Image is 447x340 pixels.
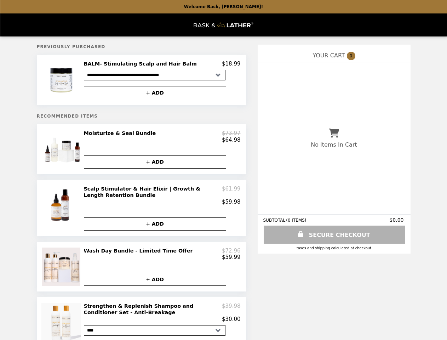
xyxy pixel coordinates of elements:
[222,137,241,143] p: $64.98
[84,325,225,336] select: Select a product variant
[263,246,405,250] div: Taxes and Shipping calculated at checkout
[389,217,405,223] span: $0.00
[84,61,200,67] h2: BALM- Stimulating Scalp and Hair Balm
[194,18,253,32] img: Brand Logo
[184,4,263,9] p: Welcome Back, [PERSON_NAME]!
[313,52,345,59] span: YOUR CART
[222,199,241,205] p: $59.98
[84,186,222,199] h2: Scalp Stimulator & Hair Elixir | Growth & Length Retention Bundle
[311,141,357,148] p: No Items In Cart
[84,70,225,80] select: Select a product variant
[84,273,226,286] button: + ADD
[84,86,226,99] button: + ADD
[37,44,246,49] h5: Previously Purchased
[84,155,226,169] button: + ADD
[41,186,83,225] img: Scalp Stimulator & Hair Elixir | Growth & Length Retention Bundle
[222,61,241,67] p: $18.99
[263,218,286,223] span: SUBTOTAL
[347,52,355,60] span: 0
[84,130,159,136] h2: Moisturize & Seal Bundle
[84,248,196,254] h2: Wash Day Bundle - Limited Time Offer
[222,254,241,260] p: $59.99
[84,303,222,316] h2: Strengthen & Replenish Shampoo and Conditioner Set - Anti-Breakage
[42,130,82,168] img: Moisturize & Seal Bundle
[222,316,241,322] p: $30.00
[222,303,241,316] p: $39.98
[222,130,241,136] p: $73.97
[222,186,241,199] p: $61.99
[42,61,82,99] img: BALM- Stimulating Scalp and Hair Balm
[286,218,306,223] span: ( 0 ITEMS )
[37,114,246,119] h5: Recommended Items
[84,217,226,231] button: + ADD
[222,248,241,254] p: $72.96
[42,248,82,286] img: Wash Day Bundle - Limited Time Offer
